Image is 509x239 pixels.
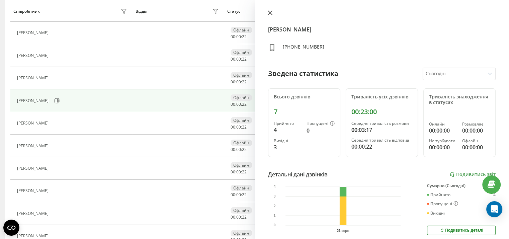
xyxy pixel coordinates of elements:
[351,126,412,134] div: 00:03:17
[274,126,301,134] div: 4
[17,30,50,35] div: [PERSON_NAME]
[462,127,490,135] div: 00:00:00
[231,215,247,220] div: : :
[17,98,50,103] div: [PERSON_NAME]
[13,9,40,14] div: Співробітник
[231,162,252,168] div: Офлайн
[231,140,252,146] div: Офлайн
[351,94,412,100] div: Тривалість усіх дзвінків
[236,214,241,220] span: 00
[231,125,247,130] div: : :
[242,34,247,39] span: 22
[231,49,252,56] div: Офлайн
[429,143,457,151] div: 00:00:00
[17,211,50,216] div: [PERSON_NAME]
[236,192,241,197] span: 00
[427,211,445,216] div: Вихідні
[231,170,247,174] div: : :
[136,9,147,14] div: Відділ
[427,201,458,207] div: Пропущені
[231,57,247,62] div: : :
[268,25,496,33] h4: [PERSON_NAME]
[242,124,247,130] span: 22
[427,226,496,235] button: Подивитись деталі
[236,79,241,85] span: 00
[351,143,412,151] div: 00:00:22
[273,185,275,189] text: 4
[231,101,235,107] span: 00
[429,139,457,143] div: Не турбувати
[273,224,275,227] text: 0
[242,56,247,62] span: 22
[231,192,235,197] span: 00
[274,94,335,100] div: Всього дзвінків
[486,201,502,217] div: Open Intercom Messenger
[351,121,412,126] div: Середня тривалість розмови
[236,101,241,107] span: 00
[283,44,324,53] div: [PHONE_NUMBER]
[236,124,241,130] span: 00
[351,138,412,143] div: Середня тривалість відповіді
[231,124,235,130] span: 00
[231,80,247,84] div: : :
[274,143,301,151] div: 3
[236,34,241,39] span: 00
[429,122,457,127] div: Онлайн
[493,192,496,197] div: 4
[462,122,490,127] div: Розмовляє
[3,220,19,236] button: Open CMP widget
[427,192,450,197] div: Прийнято
[462,143,490,151] div: 00:00:00
[231,34,247,39] div: : :
[242,147,247,152] span: 22
[427,183,496,188] div: Сумарно (Сьогодні)
[273,194,275,198] text: 3
[449,172,496,177] a: Подивитись звіт
[17,234,50,238] div: [PERSON_NAME]
[274,108,335,116] div: 7
[231,185,252,191] div: Офлайн
[268,170,328,178] div: Детальні дані дзвінків
[268,69,338,79] div: Зведена статистика
[227,9,240,14] div: Статус
[242,79,247,85] span: 22
[231,147,235,152] span: 00
[236,169,241,175] span: 00
[231,34,235,39] span: 00
[231,72,252,78] div: Офлайн
[231,79,235,85] span: 00
[17,121,50,126] div: [PERSON_NAME]
[307,121,335,127] div: Пропущені
[231,27,252,33] div: Офлайн
[231,214,235,220] span: 00
[439,228,483,233] div: Подивитись деталі
[242,192,247,197] span: 22
[231,147,247,152] div: : :
[231,192,247,197] div: : :
[17,188,50,193] div: [PERSON_NAME]
[429,94,490,105] div: Тривалість знаходження в статусах
[231,94,252,101] div: Офлайн
[462,139,490,143] div: Офлайн
[17,53,50,58] div: [PERSON_NAME]
[351,108,412,116] div: 00:23:00
[242,214,247,220] span: 22
[273,214,275,218] text: 1
[236,147,241,152] span: 00
[274,121,301,126] div: Прийнято
[307,127,335,135] div: 0
[231,117,252,124] div: Офлайн
[274,139,301,143] div: Вихідні
[17,144,50,148] div: [PERSON_NAME]
[231,56,235,62] span: 00
[242,101,247,107] span: 22
[17,76,50,80] div: [PERSON_NAME]
[17,166,50,171] div: [PERSON_NAME]
[242,169,247,175] span: 22
[337,229,349,233] text: 21 серп
[231,102,247,107] div: : :
[236,56,241,62] span: 00
[231,207,252,214] div: Офлайн
[429,127,457,135] div: 00:00:00
[273,204,275,208] text: 2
